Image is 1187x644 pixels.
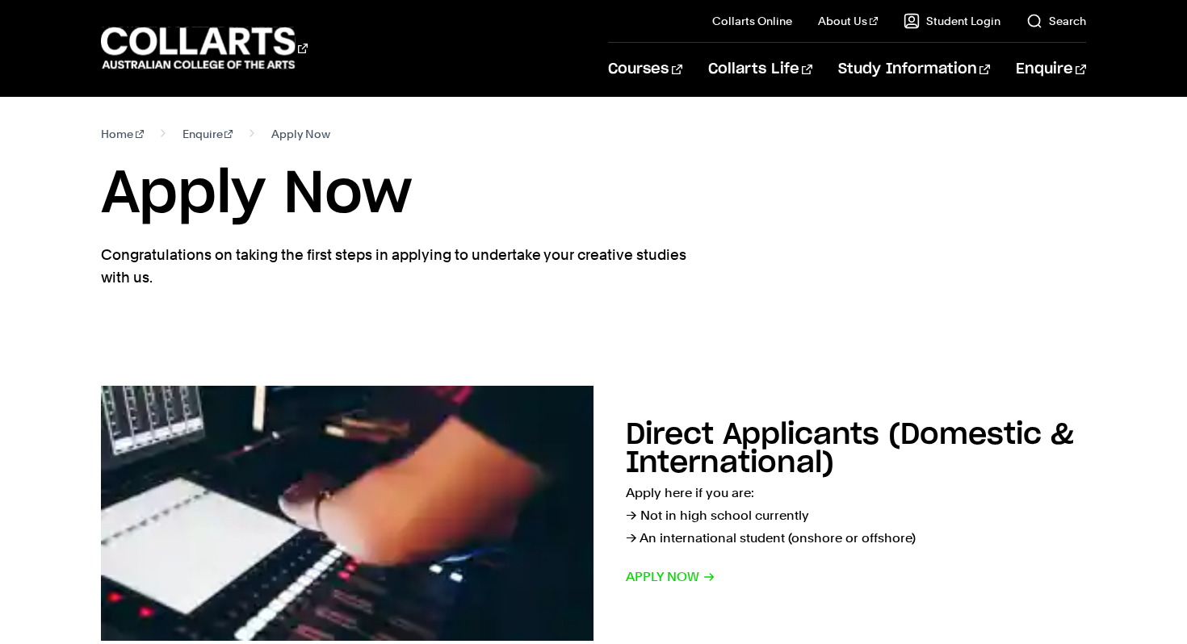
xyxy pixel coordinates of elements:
[271,123,330,145] span: Apply Now
[101,123,144,145] a: Home
[818,13,878,29] a: About Us
[626,420,1074,478] h2: Direct Applicants (Domestic & International)
[182,123,233,145] a: Enquire
[626,566,715,588] span: Apply now
[1026,13,1086,29] a: Search
[608,43,682,96] a: Courses
[101,158,1086,231] h1: Apply Now
[708,43,812,96] a: Collarts Life
[626,482,1086,550] p: Apply here if you are: → Not in high school currently → An international student (onshore or offs...
[101,244,690,289] p: Congratulations on taking the first steps in applying to undertake your creative studies with us.
[838,43,990,96] a: Study Information
[101,25,308,71] div: Go to homepage
[904,13,1000,29] a: Student Login
[101,386,1086,641] a: Direct Applicants (Domestic & International) Apply here if you are:→ Not in high school currently...
[712,13,792,29] a: Collarts Online
[1016,43,1086,96] a: Enquire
